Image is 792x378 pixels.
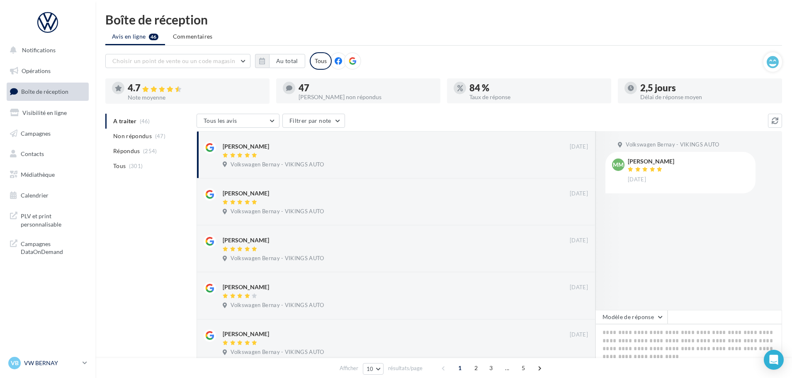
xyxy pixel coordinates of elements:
span: Notifications [22,46,56,54]
span: Campagnes [21,129,51,137]
span: Tous les avis [204,117,237,124]
span: ... [500,361,514,375]
span: Afficher [340,364,358,372]
a: Visibilité en ligne [5,104,90,122]
a: PLV et print personnalisable [5,207,90,232]
span: (254) [143,148,157,154]
span: MM [613,161,624,169]
span: 2 [469,361,483,375]
span: Volkswagen Bernay - VIKINGS AUTO [231,255,324,262]
span: [DATE] [628,176,646,183]
div: Note moyenne [128,95,263,100]
div: [PERSON_NAME] [223,283,269,291]
div: Open Intercom Messenger [764,350,784,370]
a: VB VW BERNAY [7,355,89,371]
span: Tous [113,162,126,170]
div: 47 [299,83,434,93]
span: (301) [129,163,143,169]
div: Tous [310,52,332,70]
span: VB [11,359,19,367]
a: Médiathèque [5,166,90,183]
div: Délai de réponse moyen [640,94,775,100]
span: Visibilité en ligne [22,109,67,116]
button: Tous les avis [197,114,279,128]
span: Campagnes DataOnDemand [21,238,85,256]
div: [PERSON_NAME] [223,236,269,244]
a: Campagnes DataOnDemand [5,235,90,259]
span: 5 [517,361,530,375]
span: Calendrier [21,192,49,199]
span: [DATE] [570,237,588,244]
button: Notifications [5,41,87,59]
span: 10 [367,366,374,372]
a: Calendrier [5,187,90,204]
span: [DATE] [570,190,588,198]
div: [PERSON_NAME] non répondus [299,94,434,100]
span: Contacts [21,150,44,157]
span: [DATE] [570,284,588,291]
div: 2,5 jours [640,83,775,93]
a: Opérations [5,62,90,80]
a: Contacts [5,145,90,163]
span: Répondus [113,147,140,155]
div: [PERSON_NAME] [223,330,269,338]
span: Volkswagen Bernay - VIKINGS AUTO [231,349,324,356]
button: Au total [269,54,305,68]
button: 10 [363,363,384,375]
span: (47) [155,133,165,139]
div: [PERSON_NAME] [223,142,269,151]
button: Filtrer par note [282,114,345,128]
span: 1 [453,361,466,375]
span: [DATE] [570,143,588,151]
button: Au total [255,54,305,68]
div: Taux de réponse [469,94,605,100]
p: VW BERNAY [24,359,79,367]
div: 84 % [469,83,605,93]
div: Boîte de réception [105,13,782,26]
div: [PERSON_NAME] [628,159,674,164]
span: Commentaires [173,33,213,40]
span: Choisir un point de vente ou un code magasin [112,57,235,64]
span: Volkswagen Bernay - VIKINGS AUTO [231,302,324,309]
span: Non répondus [113,132,152,140]
div: 4.7 [128,83,263,93]
span: Volkswagen Bernay - VIKINGS AUTO [231,208,324,215]
span: Volkswagen Bernay - VIKINGS AUTO [231,161,324,168]
span: Médiathèque [21,171,55,178]
button: Modèle de réponse [595,310,668,324]
a: Boîte de réception [5,83,90,100]
div: [PERSON_NAME] [223,189,269,198]
span: Opérations [22,67,51,74]
span: Volkswagen Bernay - VIKINGS AUTO [626,141,719,149]
a: Campagnes [5,125,90,142]
span: PLV et print personnalisable [21,210,85,228]
span: [DATE] [570,331,588,339]
span: Boîte de réception [21,88,68,95]
button: Choisir un point de vente ou un code magasin [105,54,250,68]
span: résultats/page [388,364,423,372]
span: 3 [484,361,498,375]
